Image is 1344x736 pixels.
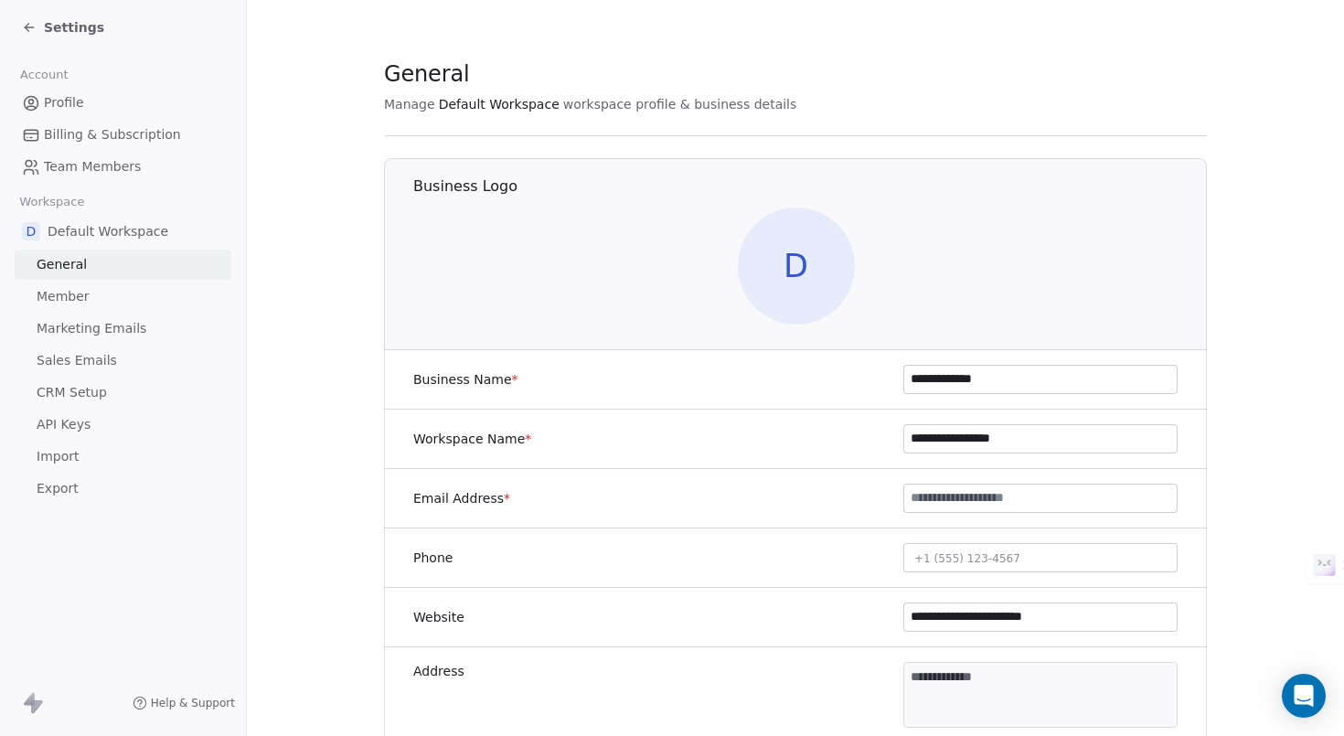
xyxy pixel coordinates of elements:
span: Workspace [12,188,92,216]
span: Help & Support [151,696,235,710]
span: Sales Emails [37,351,117,370]
label: Website [413,608,464,626]
span: Manage [384,95,435,113]
a: API Keys [15,410,231,440]
span: CRM Setup [37,383,107,402]
span: D [22,222,40,240]
label: Address [413,662,464,680]
a: General [15,250,231,280]
a: Import [15,442,231,472]
label: Workspace Name [413,430,531,448]
span: workspace profile & business details [563,95,797,113]
span: General [384,60,470,88]
a: Team Members [15,152,231,182]
div: Open Intercom Messenger [1282,674,1326,718]
span: Team Members [44,157,141,176]
a: Billing & Subscription [15,120,231,150]
label: Business Name [413,370,518,389]
h1: Business Logo [413,176,1208,197]
button: +1 (555) 123-4567 [903,543,1178,572]
span: Member [37,287,90,306]
span: Default Workspace [48,222,168,240]
a: Settings [22,18,104,37]
span: General [37,255,87,274]
span: Billing & Subscription [44,125,181,144]
span: Account [12,61,76,89]
span: Settings [44,18,104,37]
span: Import [37,447,79,466]
a: Member [15,282,231,312]
span: Export [37,479,79,498]
label: Phone [413,549,453,567]
label: Email Address [413,489,510,507]
a: Profile [15,88,231,118]
span: Marketing Emails [37,319,146,338]
a: Help & Support [133,696,235,710]
a: Export [15,474,231,504]
span: Default Workspace [439,95,560,113]
a: CRM Setup [15,378,231,408]
span: +1 (555) 123-4567 [914,552,1020,565]
span: API Keys [37,415,91,434]
span: Profile [44,93,84,112]
a: Marketing Emails [15,314,231,344]
span: D [738,208,855,325]
a: Sales Emails [15,346,231,376]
